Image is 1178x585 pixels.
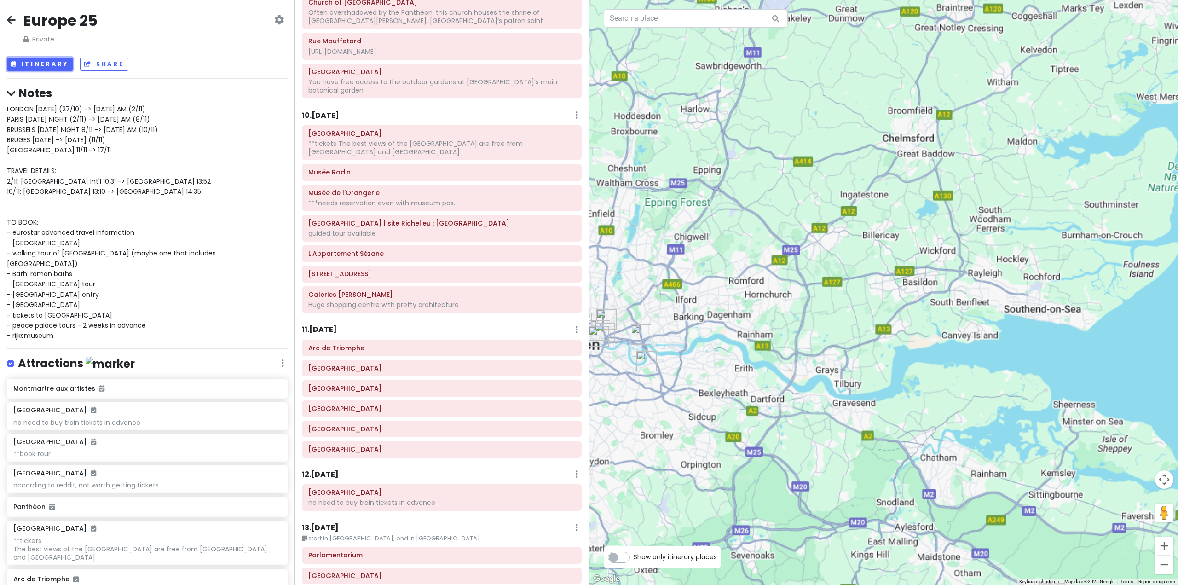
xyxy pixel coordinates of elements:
[589,326,609,347] div: The Shard
[308,129,575,138] h6: Eiffel Tower
[634,552,717,562] span: Show only itinerary places
[302,111,339,121] h6: 10 . [DATE]
[1064,579,1114,584] span: Map data ©2025 Google
[308,270,575,278] h6: 12 Rue d'Uzès
[595,323,615,343] div: Tower of London
[308,249,575,258] h6: L'Appartement Sézane
[86,357,135,371] img: marker
[308,290,575,299] h6: Galeries Lafayette Haussmann
[13,575,281,583] h6: Arc de Triomphe
[1155,556,1173,574] button: Zoom out
[13,481,281,489] div: according to reddit, not worth getting tickets
[308,301,575,309] div: Huge shopping centre with pretty architecture
[308,229,575,237] div: guided tour available
[631,324,651,345] div: Traffic Light Tree
[13,406,96,414] h6: [GEOGRAPHIC_DATA]
[308,189,575,197] h6: Musée de l'Orangerie
[308,425,575,433] h6: Place de la Concorde
[308,78,575,94] div: You have free access to the outdoor gardens at [GEOGRAPHIC_DATA]’s main botanical garden
[13,537,281,562] div: **tickets The best views of the [GEOGRAPHIC_DATA] are free from [GEOGRAPHIC_DATA] and [GEOGRAPHIC...
[308,405,575,413] h6: Petit Palais
[590,319,610,339] div: Leadenhall Market
[1120,579,1133,584] a: Terms (opens in new tab)
[308,488,575,497] h6: Palace of Versailles
[91,525,96,532] i: Added to itinerary
[308,139,575,156] div: **tickets The best views of the [GEOGRAPHIC_DATA] are free from [GEOGRAPHIC_DATA] and [GEOGRAPHIC...
[80,58,128,71] button: Share
[23,11,98,30] h2: Europe 25
[13,524,96,533] h6: [GEOGRAPHIC_DATA]
[13,418,281,427] div: no need to buy train tickets in advance
[302,325,337,335] h6: 11 . [DATE]
[18,356,135,371] h4: Attractions
[13,384,281,393] h6: Montmartre aux artistes
[13,503,281,511] h6: Panthéon
[91,470,96,476] i: Added to itinerary
[308,344,575,352] h6: Arc de Triomphe
[91,439,96,445] i: Added to itinerary
[302,470,339,480] h6: 12 . [DATE]
[7,86,288,100] h4: Notes
[308,445,575,453] h6: Rue Saint-Honoré
[23,34,98,44] span: Private
[7,104,218,341] span: LONDON [DATE] (27/10) -> [DATE] AM (2/11) PARIS [DATE] NIGHT (2/11) -> [DATE] AM (8/11) BRUSSELS ...
[590,320,610,341] div: Sky Garden
[302,534,582,543] small: start in [GEOGRAPHIC_DATA], end in [GEOGRAPHIC_DATA]
[308,68,575,76] h6: Jardin des Plantes
[91,407,96,413] i: Added to itinerary
[308,219,575,227] h6: Bibliothèque nationale de France | site Richelieu : Bibliothèque de Recherche
[13,469,96,477] h6: [GEOGRAPHIC_DATA]
[7,58,73,71] button: Itinerary
[302,523,339,533] h6: 13 . [DATE]
[1155,537,1173,555] button: Zoom in
[1155,504,1173,522] button: Drag Pegman onto the map to open Street View
[596,309,617,330] div: Brick Lane Market
[73,576,79,582] i: Added to itinerary
[13,438,96,446] h6: [GEOGRAPHIC_DATA]
[604,9,788,28] input: Search a place
[99,385,104,392] i: Added to itinerary
[1138,579,1175,584] a: Report a map error
[308,47,575,56] div: [URL][DOMAIN_NAME]
[308,37,575,45] h6: Rue Mouffetard
[1019,579,1059,585] button: Keyboard shortcuts
[308,364,575,372] h6: Champs-Élysées
[49,504,55,510] i: Added to itinerary
[13,450,281,458] div: **book tour
[1155,470,1173,489] button: Map camera controls
[591,573,622,585] a: Click to see this area on Google Maps
[591,573,622,585] img: Google
[308,551,575,559] h6: Parlamentarium
[308,199,575,207] div: ***needs reservation even with museum pas...
[308,8,575,25] div: Often overshadowed by the Panthéon, this church houses the shrine of [GEOGRAPHIC_DATA][PERSON_NAM...
[636,351,657,371] div: Royal Observatory Greenwich
[308,384,575,393] h6: Grand Palais
[591,322,611,342] div: St Dunstan in the East Church Garden
[308,498,575,507] div: no need to buy train tickets in advance
[308,572,575,580] h6: Parc du Cinquantenaire
[308,168,575,176] h6: Musée Rodin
